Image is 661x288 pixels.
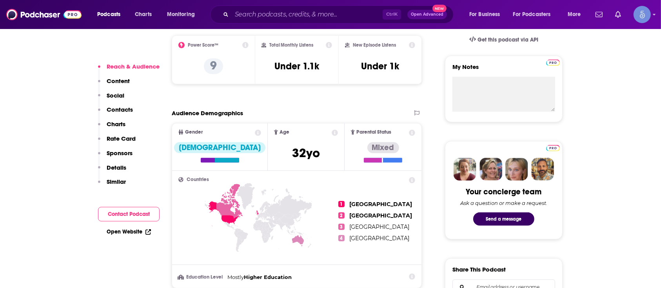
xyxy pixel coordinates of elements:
button: open menu [92,8,131,21]
button: open menu [508,8,562,21]
span: Charts [135,9,152,20]
a: Open Website [107,228,151,235]
button: Open AdvancedNew [407,10,447,19]
span: Mostly [227,274,244,280]
button: open menu [464,8,510,21]
span: Open Advanced [411,13,443,16]
button: Reach & Audience [98,63,160,77]
img: User Profile [634,6,651,23]
span: 1 [338,201,345,207]
span: 4 [338,235,345,241]
span: Age [280,130,289,135]
img: Podchaser - Follow, Share and Rate Podcasts [6,7,82,22]
span: Get this podcast via API [478,36,538,43]
h2: Total Monthly Listens [269,42,314,48]
button: Rate Card [98,135,136,149]
div: [DEMOGRAPHIC_DATA] [174,142,265,153]
div: Search podcasts, credits, & more... [218,5,461,24]
div: Mixed [367,142,399,153]
button: Show profile menu [634,6,651,23]
button: Similar [98,178,126,192]
p: Charts [107,120,125,128]
h3: Under 1.1k [274,60,319,72]
img: Jon Profile [531,158,554,181]
h2: New Episode Listens [353,42,396,48]
button: open menu [162,8,205,21]
span: [GEOGRAPHIC_DATA] [349,201,412,208]
img: Podchaser Pro [546,145,560,151]
span: More [568,9,581,20]
img: Barbara Profile [479,158,502,181]
span: New [432,5,447,12]
input: Search podcasts, credits, & more... [232,8,383,21]
span: [GEOGRAPHIC_DATA] [349,235,409,242]
a: Show notifications dropdown [592,8,606,21]
span: [GEOGRAPHIC_DATA] [349,212,412,219]
h3: Share This Podcast [452,266,506,273]
span: Countries [187,177,209,182]
p: Sponsors [107,149,133,157]
button: Details [98,164,126,178]
span: Podcasts [97,9,120,20]
span: Monitoring [167,9,195,20]
span: 2 [338,212,345,219]
a: Get this podcast via API [463,30,545,49]
a: Show notifications dropdown [612,8,624,21]
button: Social [98,92,124,106]
p: Similar [107,178,126,185]
span: For Business [469,9,500,20]
button: Content [98,77,130,92]
span: Parental Status [356,130,391,135]
a: Charts [130,8,156,21]
span: Gender [185,130,203,135]
span: 3 [338,224,345,230]
span: Logged in as Spiral5-G1 [634,6,651,23]
p: Content [107,77,130,85]
a: Pro website [546,58,560,66]
a: Pro website [546,144,560,151]
div: Ask a question or make a request. [460,200,547,206]
button: Contact Podcast [98,207,160,221]
span: Ctrl K [383,9,401,20]
button: Contacts [98,106,133,120]
p: Social [107,92,124,99]
p: Contacts [107,106,133,113]
button: Send a message [473,212,534,226]
span: For Podcasters [513,9,551,20]
span: [GEOGRAPHIC_DATA] [349,223,409,230]
button: open menu [562,8,591,21]
span: Higher Education [244,274,292,280]
button: Charts [98,120,125,135]
p: Details [107,164,126,171]
p: Reach & Audience [107,63,160,70]
h2: Audience Demographics [172,109,243,117]
label: My Notes [452,63,555,77]
img: Sydney Profile [454,158,476,181]
p: Rate Card [107,135,136,142]
div: Your concierge team [466,187,542,197]
span: 32 yo [292,145,320,161]
p: 9 [204,58,223,74]
h3: Education Level [178,275,224,280]
img: Podchaser Pro [546,60,560,66]
h2: Power Score™ [188,42,218,48]
img: Jules Profile [505,158,528,181]
h3: Under 1k [361,60,399,72]
button: Sponsors [98,149,133,164]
